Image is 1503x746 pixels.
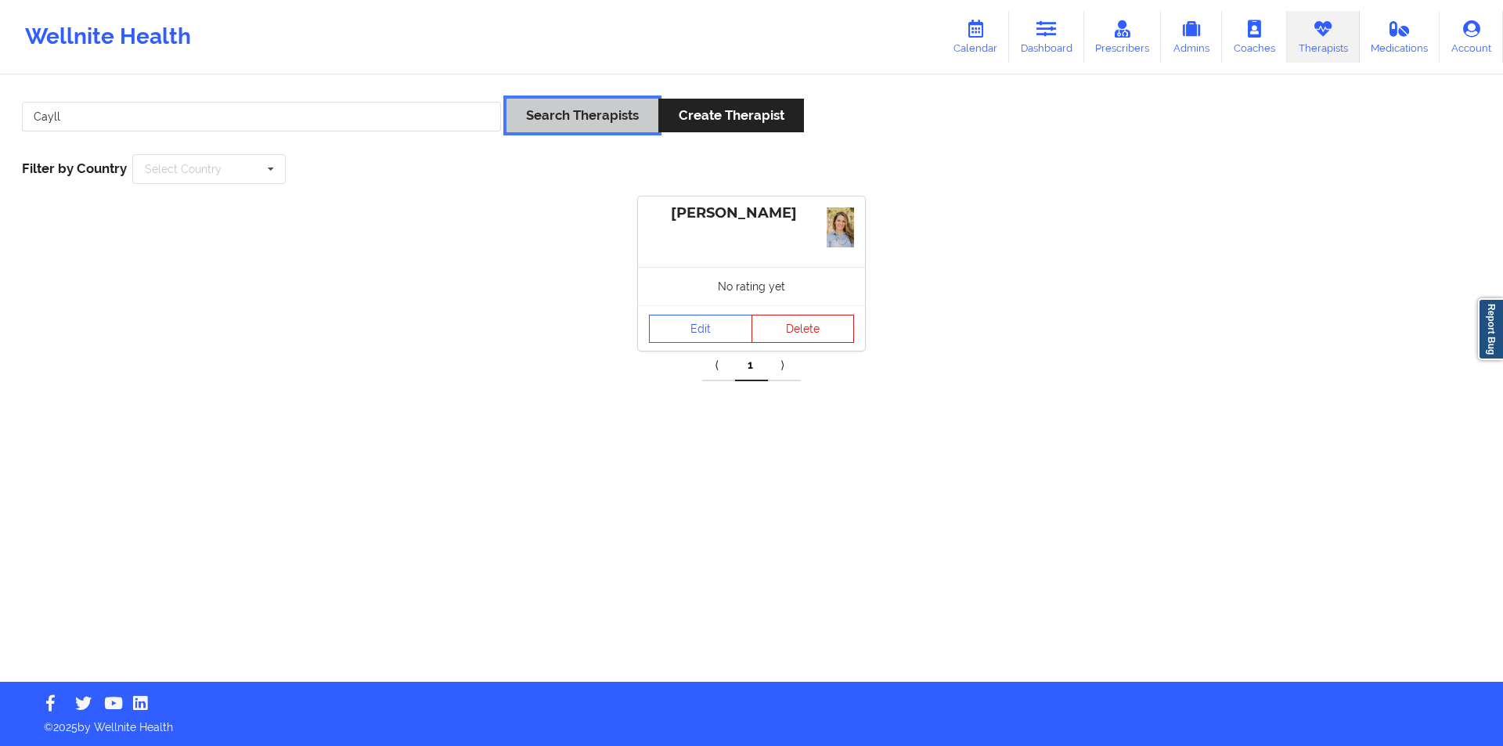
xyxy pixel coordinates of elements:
[506,99,658,132] button: Search Therapists
[649,315,752,343] a: Edit
[735,350,768,381] a: 1
[649,204,854,222] div: [PERSON_NAME]
[702,350,735,381] a: Previous item
[1161,11,1222,63] a: Admins
[22,102,501,132] input: Search Keywords
[145,164,222,175] div: Select Country
[942,11,1009,63] a: Calendar
[751,315,855,343] button: Delete
[1222,11,1287,63] a: Coaches
[1478,298,1503,360] a: Report Bug
[768,350,801,381] a: Next item
[1009,11,1084,63] a: Dashboard
[1084,11,1162,63] a: Prescribers
[33,708,1470,735] p: © 2025 by Wellnite Health
[22,160,127,176] span: Filter by Country
[1360,11,1440,63] a: Medications
[702,350,801,381] div: Pagination Navigation
[658,99,803,132] button: Create Therapist
[827,207,854,247] img: 63b35e44-4190-4e80-ba3a-43cfff1d6709_Tara.jpg
[1440,11,1503,63] a: Account
[1287,11,1360,63] a: Therapists
[638,267,865,305] div: No rating yet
